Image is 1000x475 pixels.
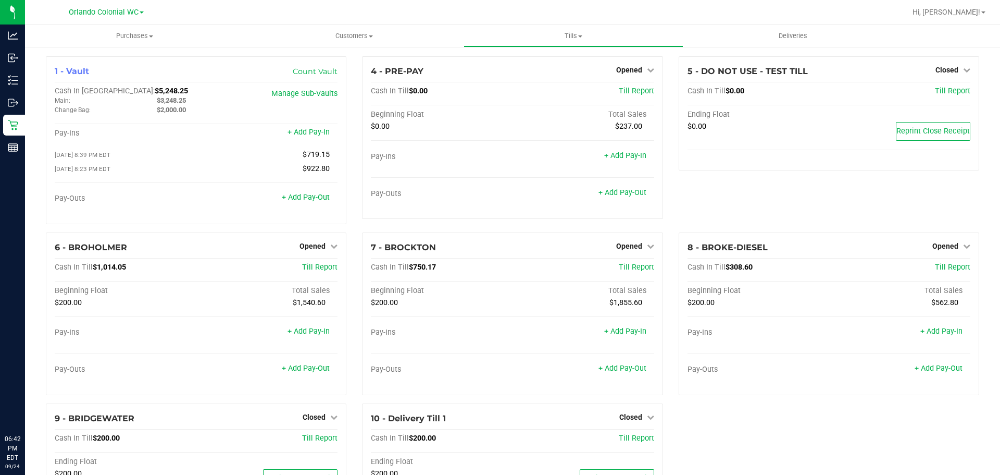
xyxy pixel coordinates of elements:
a: + Add Pay-In [287,128,330,137]
span: Customers [245,31,463,41]
span: $200.00 [371,298,398,307]
span: 4 - PRE-PAY [371,66,423,76]
div: Pay-Ins [55,328,196,337]
span: $3,248.25 [157,96,186,104]
span: Cash In Till [687,87,726,95]
inline-svg: Reports [8,142,18,153]
button: Reprint Close Receipt [896,122,970,141]
a: + Add Pay-In [604,151,646,160]
a: Count Vault [293,67,337,76]
span: Closed [935,66,958,74]
div: Pay-Ins [371,152,512,162]
div: Pay-Outs [687,365,829,374]
span: [DATE] 8:23 PM EDT [55,165,110,173]
span: $562.80 [931,298,958,307]
span: Purchases [25,31,244,41]
span: 9 - BRIDGEWATER [55,413,134,423]
inline-svg: Analytics [8,30,18,41]
div: Pay-Ins [371,328,512,337]
span: $1,855.60 [609,298,642,307]
span: Opened [616,66,642,74]
span: Opened [299,242,326,250]
span: 6 - BROHOLMER [55,242,127,252]
div: Pay-Ins [687,328,829,337]
div: Beginning Float [371,286,512,296]
a: Tills [464,25,683,47]
div: Pay-Outs [371,189,512,199]
span: $200.00 [55,298,82,307]
div: Total Sales [196,286,338,296]
a: Deliveries [683,25,903,47]
span: Cash In Till [371,263,409,272]
a: + Add Pay-Out [915,364,963,373]
div: Ending Float [55,457,196,467]
inline-svg: Retail [8,120,18,130]
div: Pay-Outs [55,194,196,203]
span: $2,000.00 [157,106,186,114]
span: Closed [619,413,642,421]
span: Deliveries [765,31,821,41]
a: + Add Pay-Out [598,188,646,197]
span: Till Report [935,87,970,95]
span: 1 - Vault [55,66,89,76]
a: + Add Pay-In [920,327,963,336]
div: Total Sales [512,286,654,296]
span: $200.00 [409,434,436,443]
div: Ending Float [687,110,829,119]
span: Cash In Till [55,434,93,443]
span: Tills [464,31,682,41]
div: Beginning Float [371,110,512,119]
a: Till Report [302,263,337,272]
a: + Add Pay-Out [598,364,646,373]
a: + Add Pay-In [287,327,330,336]
span: Cash In [GEOGRAPHIC_DATA]: [55,87,155,95]
span: $0.00 [409,87,428,95]
a: Customers [244,25,464,47]
a: Till Report [619,434,654,443]
a: Till Report [619,263,654,272]
span: $200.00 [687,298,715,307]
span: Cash In Till [371,434,409,443]
span: $0.00 [726,87,744,95]
span: 10 - Delivery Till 1 [371,413,446,423]
span: [DATE] 8:39 PM EDT [55,151,110,159]
span: Opened [932,242,958,250]
span: Hi, [PERSON_NAME]! [913,8,980,16]
div: Beginning Float [687,286,829,296]
span: $0.00 [371,122,390,131]
div: Beginning Float [55,286,196,296]
div: Ending Float [371,457,512,467]
span: $0.00 [687,122,706,131]
span: Orlando Colonial WC [69,8,139,17]
span: 5 - DO NOT USE - TEST TILL [687,66,808,76]
span: $922.80 [303,164,330,173]
a: + Add Pay-Out [282,364,330,373]
a: Till Report [935,263,970,272]
span: Cash In Till [55,263,93,272]
a: + Add Pay-In [604,327,646,336]
iframe: Resource center [10,392,42,423]
div: Pay-Outs [371,365,512,374]
span: $237.00 [615,122,642,131]
p: 09/24 [5,462,20,470]
span: $750.17 [409,263,436,272]
a: Till Report [302,434,337,443]
div: Total Sales [829,286,970,296]
div: Pay-Ins [55,129,196,138]
span: Reprint Close Receipt [896,127,970,136]
span: 7 - BROCKTON [371,242,436,252]
span: Till Report [619,87,654,95]
inline-svg: Outbound [8,98,18,108]
span: Closed [303,413,326,421]
span: $308.60 [726,263,753,272]
inline-svg: Inbound [8,53,18,63]
span: Cash In Till [687,263,726,272]
a: Manage Sub-Vaults [271,89,337,98]
div: Total Sales [512,110,654,119]
inline-svg: Inventory [8,75,18,86]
